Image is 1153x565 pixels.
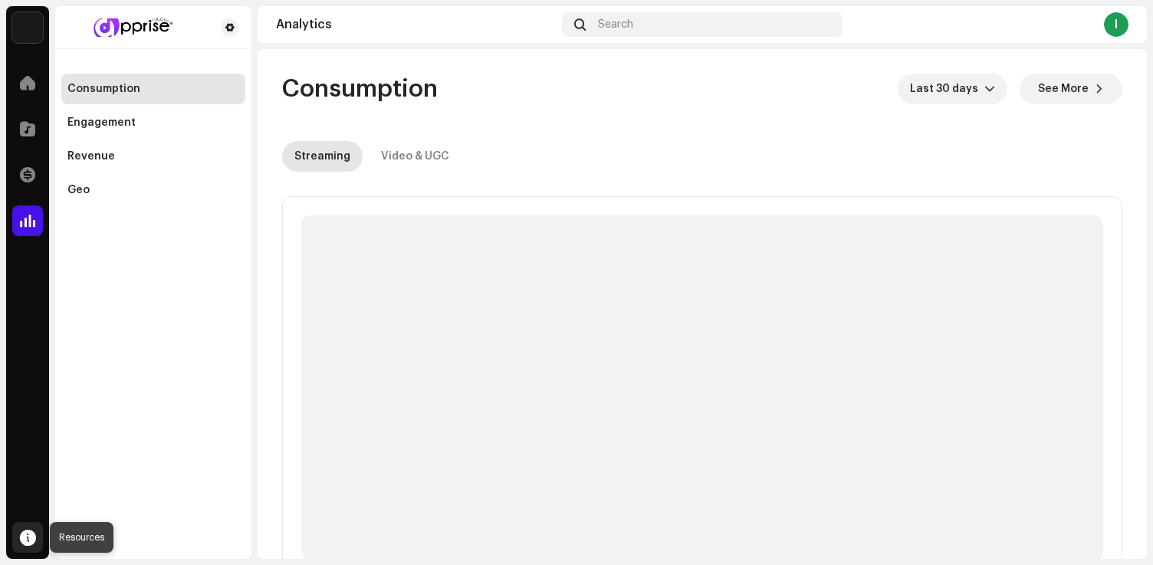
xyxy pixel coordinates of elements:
[67,184,90,196] div: Geo
[294,141,350,172] div: Streaming
[67,117,136,129] div: Engagement
[598,18,633,31] span: Search
[67,18,196,37] img: 9735bdd7-cfd5-46c3-b821-837d9d3475c2
[61,107,245,138] re-m-nav-item: Engagement
[282,74,438,104] span: Consumption
[984,74,995,104] div: dropdown trigger
[1104,12,1128,37] div: I
[910,74,984,104] span: Last 30 days
[67,83,140,95] div: Consumption
[12,12,43,43] img: 1c16f3de-5afb-4452-805d-3f3454e20b1b
[1038,74,1089,104] span: See More
[61,141,245,172] re-m-nav-item: Revenue
[276,18,556,31] div: Analytics
[61,74,245,104] re-m-nav-item: Consumption
[1020,74,1122,104] button: See More
[381,141,449,172] div: Video & UGC
[67,150,115,163] div: Revenue
[61,175,245,205] re-m-nav-item: Geo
